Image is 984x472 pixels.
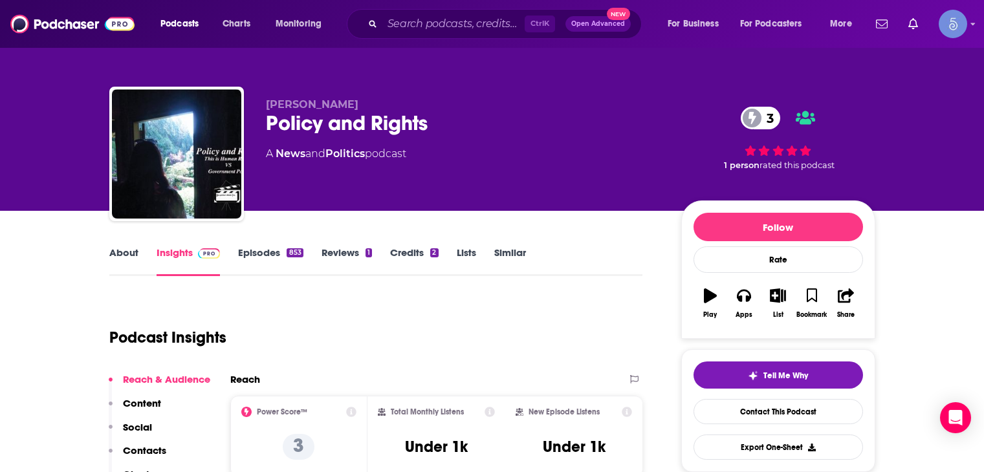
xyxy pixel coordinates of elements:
button: open menu [732,14,821,34]
a: Charts [214,14,258,34]
div: A podcast [266,146,406,162]
a: Show notifications dropdown [903,13,923,35]
span: [PERSON_NAME] [266,98,358,111]
span: More [830,15,852,33]
button: Reach & Audience [109,373,210,397]
button: Follow [694,213,863,241]
a: Similar [494,246,526,276]
span: Monitoring [276,15,322,33]
a: Politics [325,147,365,160]
button: List [761,280,794,327]
span: Tell Me Why [763,370,808,381]
div: Open Intercom Messenger [940,402,971,433]
img: Podchaser - Follow, Share and Rate Podcasts [10,12,135,36]
span: Open Advanced [571,21,625,27]
p: Content [123,397,161,409]
button: open menu [659,14,735,34]
p: Reach & Audience [123,373,210,385]
img: tell me why sparkle [748,370,758,381]
span: rated this podcast [760,160,835,170]
span: 1 person [724,160,760,170]
span: and [305,147,325,160]
div: List [773,311,783,319]
span: Logged in as Spiral5-G1 [939,10,967,38]
h1: Podcast Insights [109,328,226,347]
div: Bookmark [796,311,827,319]
div: 853 [287,248,303,257]
button: Export One-Sheet [694,434,863,460]
img: Policy and Rights [112,89,241,219]
button: Content [109,397,161,421]
a: About [109,246,138,276]
button: Contacts [109,444,166,468]
div: Play [703,311,717,319]
button: open menu [267,14,338,34]
button: open menu [151,14,215,34]
button: tell me why sparkleTell Me Why [694,361,863,389]
button: Show profile menu [939,10,967,38]
p: Contacts [123,444,166,456]
input: Search podcasts, credits, & more... [382,14,525,34]
span: Charts [223,15,250,33]
a: Credits2 [390,246,438,276]
h2: Total Monthly Listens [391,407,464,416]
h3: Under 1k [543,437,606,456]
div: 2 [430,248,438,257]
span: For Business [668,15,719,33]
div: Rate [694,246,863,273]
div: Search podcasts, credits, & more... [359,9,654,39]
p: 3 [283,434,314,460]
h2: Reach [230,373,260,385]
a: Reviews1 [322,246,372,276]
button: Open AdvancedNew [565,16,631,32]
button: Play [694,280,727,327]
h3: Under 1k [405,437,468,456]
a: Lists [457,246,476,276]
div: 3 1 personrated this podcast [681,98,875,178]
button: Social [109,421,152,445]
span: For Podcasters [740,15,802,33]
button: Bookmark [795,280,829,327]
a: News [276,147,305,160]
a: Episodes853 [238,246,303,276]
span: 3 [754,107,780,129]
span: Podcasts [160,15,199,33]
div: Apps [736,311,752,319]
h2: Power Score™ [257,407,307,416]
button: Share [829,280,862,327]
button: Apps [727,280,761,327]
p: Social [123,421,152,433]
span: Ctrl K [525,16,555,32]
a: Contact This Podcast [694,399,863,424]
a: InsightsPodchaser Pro [157,246,221,276]
img: Podchaser Pro [198,248,221,259]
button: open menu [821,14,868,34]
div: Share [837,311,855,319]
a: Show notifications dropdown [871,13,893,35]
div: 1 [366,248,372,257]
a: 3 [741,107,780,129]
img: User Profile [939,10,967,38]
span: New [607,8,630,20]
h2: New Episode Listens [529,407,600,416]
